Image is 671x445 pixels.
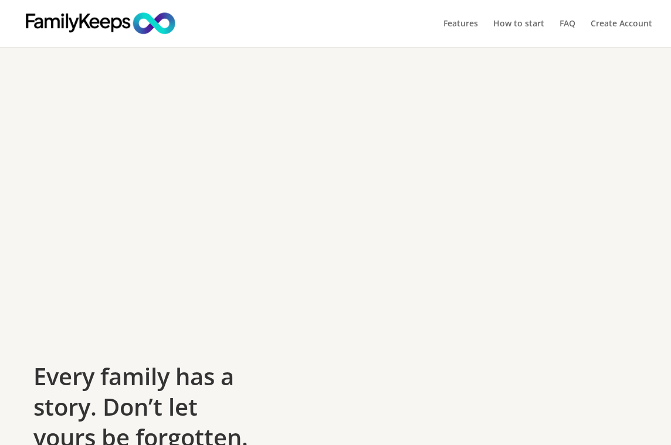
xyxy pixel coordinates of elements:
[33,220,255,345] iframe: FamilyKeeps Explainer 1
[591,19,652,47] a: Create Account
[560,19,575,47] a: FAQ
[493,19,544,47] a: How to start
[443,19,478,47] a: Features
[20,11,181,36] img: FamilyKeeps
